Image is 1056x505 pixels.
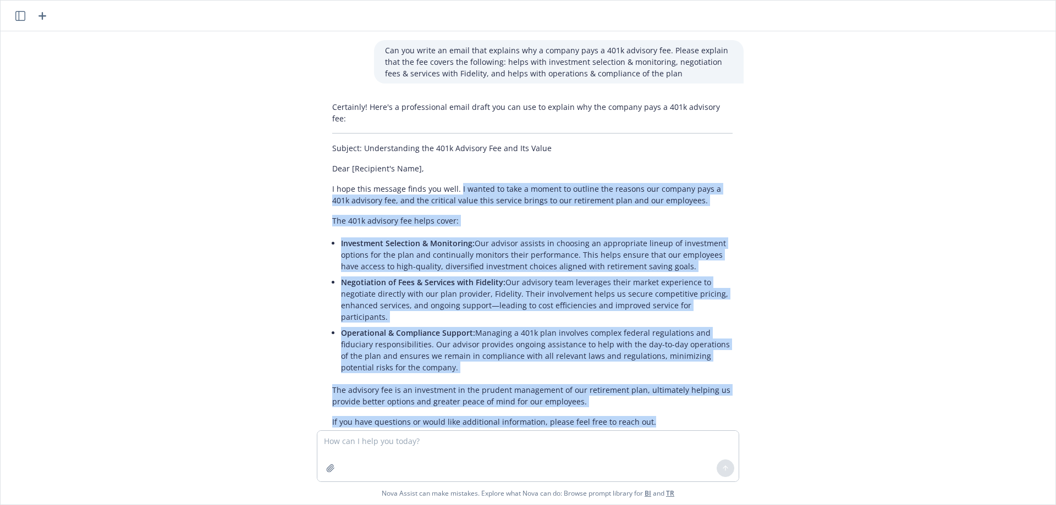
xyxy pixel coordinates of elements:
[382,482,674,504] span: Nova Assist can make mistakes. Explore what Nova can do: Browse prompt library for and
[332,416,733,428] p: If you have questions or would like additional information, please feel free to reach out.
[332,163,733,174] p: Dear [Recipient's Name],
[341,274,733,325] li: Our advisory team leverages their market experience to negotiate directly with our plan provider,...
[341,235,733,274] li: Our advisor assists in choosing an appropriate lineup of investment options for the plan and cont...
[332,384,733,407] p: The advisory fee is an investment in the prudent management of our retirement plan, ultimately he...
[332,101,733,124] p: Certainly! Here's a professional email draft you can use to explain why the company pays a 401k a...
[341,238,475,248] span: Investment Selection & Monitoring:
[332,142,733,154] p: Subject: Understanding the 401k Advisory Fee and Its Value
[341,328,475,338] span: Operational & Compliance Support:
[385,45,733,79] p: Can you write an email that explains why a company pays a 401k advisory fee. Please explain that ...
[332,183,733,206] p: I hope this message finds you well. I wanted to take a moment to outline the reasons our company ...
[341,277,505,287] span: Negotiation of Fees & Services with Fidelity:
[332,215,733,226] p: The 401k advisory fee helps cover:
[666,489,674,498] a: TR
[645,489,651,498] a: BI
[341,325,733,375] li: Managing a 401k plan involves complex federal regulations and fiduciary responsibilities. Our adv...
